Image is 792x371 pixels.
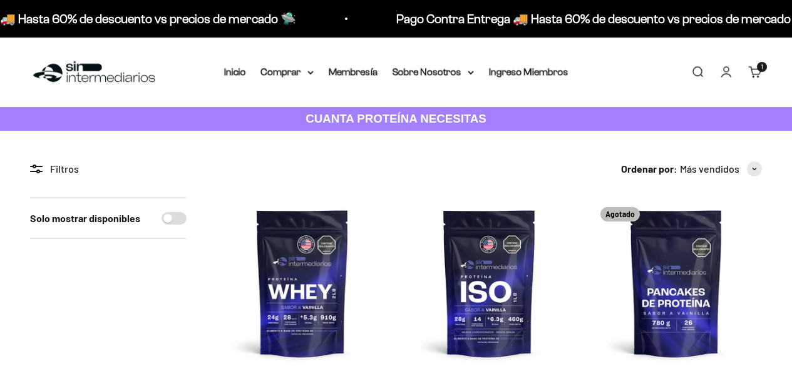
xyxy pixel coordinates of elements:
div: Filtros [30,161,187,177]
summary: Comprar [261,64,314,80]
label: Solo mostrar disponibles [30,210,140,226]
a: Membresía [329,66,378,77]
strong: CUANTA PROTEÍNA NECESITAS [306,112,486,125]
summary: Sobre Nosotros [393,64,474,80]
span: Más vendidos [680,161,739,177]
span: 1 [761,64,763,70]
a: Ingreso Miembros [489,66,568,77]
span: Ordenar por: [621,161,677,177]
a: Inicio [224,66,246,77]
button: Más vendidos [680,161,762,177]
